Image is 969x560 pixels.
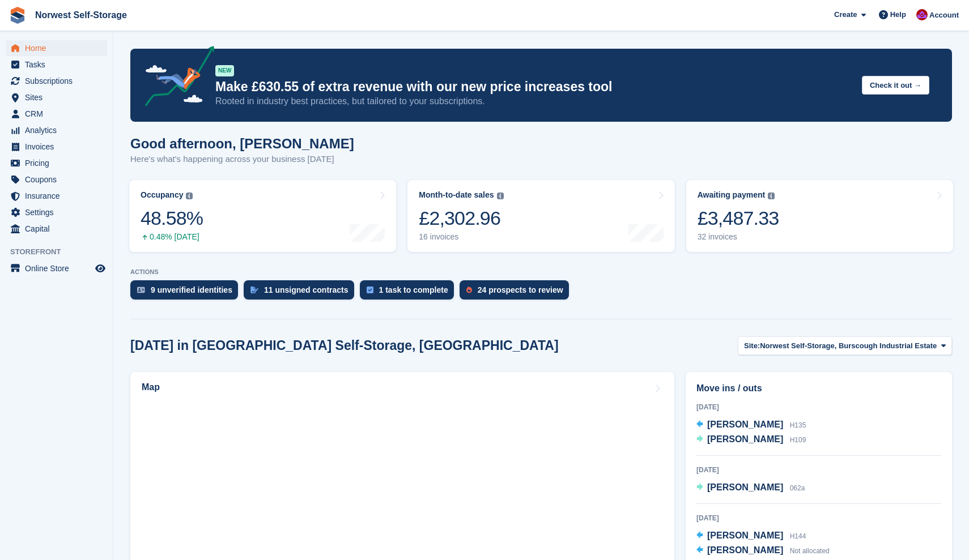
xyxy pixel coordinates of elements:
img: prospect-51fa495bee0391a8d652442698ab0144808aea92771e9ea1ae160a38d050c398.svg [466,287,472,293]
img: Daniel Grensinger [916,9,928,20]
a: menu [6,221,107,237]
span: Insurance [25,188,93,204]
span: [PERSON_NAME] [707,420,783,429]
span: Capital [25,221,93,237]
h2: Move ins / outs [696,382,941,395]
span: Tasks [25,57,93,72]
span: CRM [25,106,93,122]
a: Norwest Self-Storage [31,6,131,24]
div: [DATE] [696,465,941,475]
div: 48.58% [141,207,203,230]
span: Analytics [25,122,93,138]
div: NEW [215,65,234,76]
a: 24 prospects to review [460,280,575,305]
div: 9 unverified identities [151,285,232,294]
h1: Good afternoon, [PERSON_NAME] [130,136,354,151]
span: 062a [790,484,805,492]
div: £3,487.33 [698,207,779,230]
button: Site: Norwest Self-Storage, Burscough Industrial Estate [738,336,952,355]
p: Here's what's happening across your business [DATE] [130,153,354,166]
span: [PERSON_NAME] [707,482,783,492]
a: menu [6,188,107,204]
span: Coupons [25,172,93,187]
img: stora-icon-8386f47178a22dfd0bd8f6a31ec36ba5ce8667c1dd55bd0f319d3a0aa187defe.svg [9,7,26,24]
span: H144 [790,532,806,540]
div: 32 invoices [698,232,779,242]
a: 11 unsigned contracts [244,280,360,305]
p: Rooted in industry best practices, but tailored to your subscriptions. [215,95,853,108]
a: menu [6,57,107,72]
div: 1 task to complete [379,285,448,294]
span: [PERSON_NAME] [707,545,783,555]
a: menu [6,40,107,56]
p: ACTIONS [130,268,952,276]
div: Occupancy [141,190,183,200]
img: icon-info-grey-7440780725fd019a000dd9b08b2336e03edf1995a4989e88bcd33f0948082b44.svg [768,193,775,199]
span: H109 [790,436,806,444]
span: Invoices [25,139,93,155]
button: Check it out → [862,76,929,95]
img: verify_identity-adf6edd0f0f0b5bbfe63781bf79b02c33cf7c696d77639b501bdc392416b5a36.svg [137,287,145,293]
a: [PERSON_NAME] Not allocated [696,544,830,558]
a: Awaiting payment £3,487.33 32 invoices [686,180,953,252]
a: menu [6,139,107,155]
img: contract_signature_icon-13c848040528278c33f63329250d36e43548de30e8caae1d1a13099fd9432cc5.svg [250,287,258,293]
a: menu [6,122,107,138]
span: Norwest Self-Storage, Burscough Industrial Estate [760,340,937,352]
img: price-adjustments-announcement-icon-8257ccfd72463d97f412b2fc003d46551f7dbcb40ab6d574587a9cd5c0d94... [135,46,215,110]
a: menu [6,155,107,171]
img: task-75834270c22a3079a89374b754ae025e5fb1db73e45f91037f5363f120a921f8.svg [367,287,373,293]
span: Storefront [10,246,113,258]
a: menu [6,204,107,220]
a: Occupancy 48.58% 0.48% [DATE] [129,180,396,252]
a: [PERSON_NAME] H109 [696,433,806,447]
a: [PERSON_NAME] 062a [696,481,805,495]
h2: Map [142,382,160,392]
span: Online Store [25,260,93,276]
div: Awaiting payment [698,190,766,200]
a: Month-to-date sales £2,302.96 16 invoices [407,180,674,252]
span: Home [25,40,93,56]
a: menu [6,106,107,122]
div: £2,302.96 [419,207,503,230]
span: [PERSON_NAME] [707,531,783,540]
span: Sites [25,89,93,105]
span: Not allocated [790,547,830,555]
a: menu [6,172,107,187]
a: [PERSON_NAME] H135 [696,418,806,433]
span: Create [834,9,857,20]
a: Preview store [93,262,107,275]
span: Pricing [25,155,93,171]
img: icon-info-grey-7440780725fd019a000dd9b08b2336e03edf1995a4989e88bcd33f0948082b44.svg [186,193,193,199]
span: H135 [790,421,806,429]
img: icon-info-grey-7440780725fd019a000dd9b08b2336e03edf1995a4989e88bcd33f0948082b44.svg [497,193,504,199]
div: Month-to-date sales [419,190,494,200]
span: Help [890,9,906,20]
span: [PERSON_NAME] [707,434,783,444]
div: 16 invoices [419,232,503,242]
div: 11 unsigned contracts [264,285,348,294]
a: menu [6,89,107,105]
div: 0.48% [DATE] [141,232,203,242]
a: [PERSON_NAME] H144 [696,529,806,544]
a: menu [6,260,107,276]
div: [DATE] [696,513,941,523]
a: menu [6,73,107,89]
span: Account [929,10,959,21]
p: Make £630.55 of extra revenue with our new price increases tool [215,79,853,95]
a: 9 unverified identities [130,280,244,305]
span: Settings [25,204,93,220]
a: 1 task to complete [360,280,460,305]
span: Subscriptions [25,73,93,89]
div: 24 prospects to review [478,285,563,294]
div: [DATE] [696,402,941,412]
h2: [DATE] in [GEOGRAPHIC_DATA] Self-Storage, [GEOGRAPHIC_DATA] [130,338,559,353]
span: Site: [744,340,760,352]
